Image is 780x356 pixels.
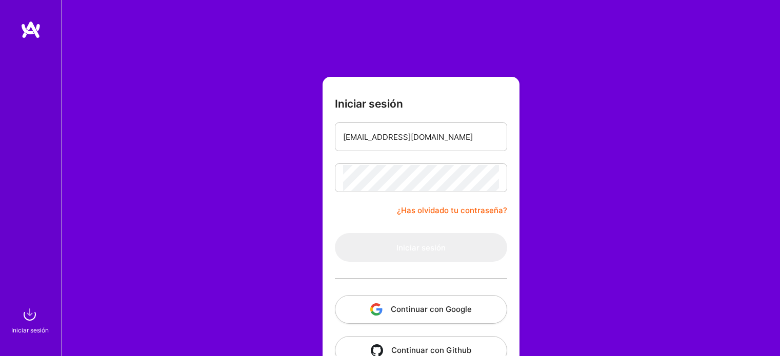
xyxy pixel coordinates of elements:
font: Iniciar sesión [396,243,446,253]
button: Continuar con Google [335,295,507,324]
font: Iniciar sesión [11,326,49,334]
font: ¿Has olvidado tu contraseña? [397,205,507,215]
font: Continuar con Github [391,345,471,355]
img: logo [21,20,41,39]
a: ¿Has olvidado tu contraseña? [397,204,507,217]
img: icono [370,303,383,316]
button: Iniciar sesión [335,233,507,262]
font: Iniciar sesión [335,97,403,110]
font: Continuar con Google [391,304,472,314]
img: iniciar sesión [19,304,40,325]
input: Correo electrónico... [343,124,499,150]
a: iniciar sesiónIniciar sesión [13,304,49,336]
